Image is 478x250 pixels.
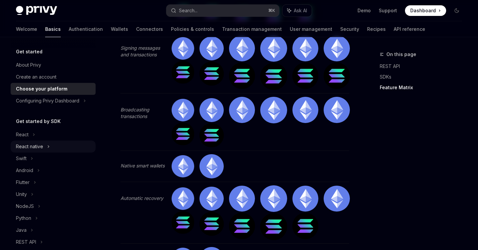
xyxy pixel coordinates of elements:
[166,5,279,17] button: Search...⌘K
[199,123,223,147] img: solana.png
[367,21,386,37] a: Recipes
[111,21,128,37] a: Wallets
[268,8,275,13] span: ⌘ K
[179,7,198,15] div: Search...
[120,163,165,168] em: Native smart wallets
[16,143,43,151] div: React native
[292,97,319,123] img: ethereum.png
[229,213,255,239] img: solana.png
[282,5,312,17] button: Ask AI
[292,213,319,239] img: solana.png
[172,61,194,84] img: solana.png
[172,155,194,178] img: ethereum.png
[172,187,194,210] img: ethereum.png
[199,212,223,236] img: solana.png
[222,21,282,37] a: Transaction management
[292,63,319,89] img: solana.png
[380,82,467,93] a: Feature Matrix
[16,85,67,93] div: Choose your platform
[290,21,332,37] a: User management
[260,35,287,62] img: ethereum.png
[172,211,194,234] img: solana.png
[16,73,56,81] div: Create an account
[172,123,194,145] img: solana.png
[171,21,214,37] a: Policies & controls
[136,21,163,37] a: Connectors
[172,37,194,60] img: ethereum.png
[294,7,307,14] span: Ask AI
[16,48,42,56] h5: Get started
[340,21,359,37] a: Security
[260,97,287,123] img: ethereum.png
[16,166,33,174] div: Android
[260,185,287,212] img: ethereum.png
[394,21,425,37] a: API reference
[386,50,416,58] span: On this page
[16,21,37,37] a: Welcome
[199,154,223,178] img: ethereum.png
[16,131,29,139] div: React
[451,5,462,16] button: Toggle dark mode
[199,36,223,60] img: ethereum.png
[16,6,57,15] img: dark logo
[16,178,30,186] div: Flutter
[11,71,96,83] a: Create an account
[11,83,96,95] a: Choose your platform
[120,107,149,119] em: Broadcasting transactions
[410,7,436,14] span: Dashboard
[16,202,34,210] div: NodeJS
[324,186,350,212] img: ethereum.png
[120,45,160,57] em: Signing messages and transactions
[229,186,255,212] img: ethereum.png
[324,97,350,123] img: ethereum.png
[69,21,103,37] a: Authentication
[172,99,194,121] img: ethereum.png
[199,187,223,211] img: ethereum.png
[45,21,61,37] a: Basics
[229,63,255,89] img: solana.png
[16,226,27,234] div: Java
[260,63,287,90] img: solana.png
[16,238,36,246] div: REST API
[292,35,319,62] img: ethereum.png
[405,5,446,16] a: Dashboard
[380,72,467,82] a: SDKs
[260,213,287,240] img: solana.png
[358,7,371,14] a: Demo
[16,214,31,222] div: Python
[292,186,319,212] img: ethereum.png
[16,155,27,162] div: Swift
[16,190,27,198] div: Unity
[16,117,61,125] h5: Get started by SDK
[380,61,467,72] a: REST API
[120,195,163,201] em: Automatic recovery
[324,35,350,62] img: ethereum.png
[199,98,223,122] img: ethereum.png
[199,62,223,86] img: solana.png
[11,59,96,71] a: About Privy
[229,35,255,62] img: ethereum.png
[229,97,255,123] img: ethereum.png
[16,97,79,105] div: Configuring Privy Dashboard
[324,63,350,89] img: solana.png
[16,61,41,69] div: About Privy
[379,7,397,14] a: Support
